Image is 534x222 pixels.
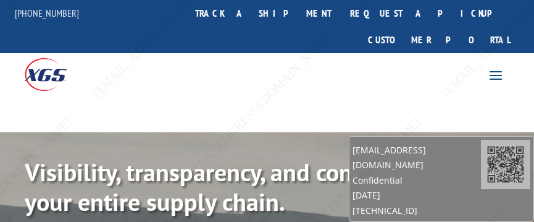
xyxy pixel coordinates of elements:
span: Confidential [353,173,481,188]
a: [PHONE_NUMBER] [15,7,79,19]
a: Customer Portal [359,27,519,53]
b: Visibility, transparency, and control for your entire supply chain. [25,156,426,218]
span: [DATE] [353,188,481,203]
span: [EMAIL_ADDRESS][DOMAIN_NAME] [353,143,481,173]
span: [TECHNICAL_ID] [353,203,481,218]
